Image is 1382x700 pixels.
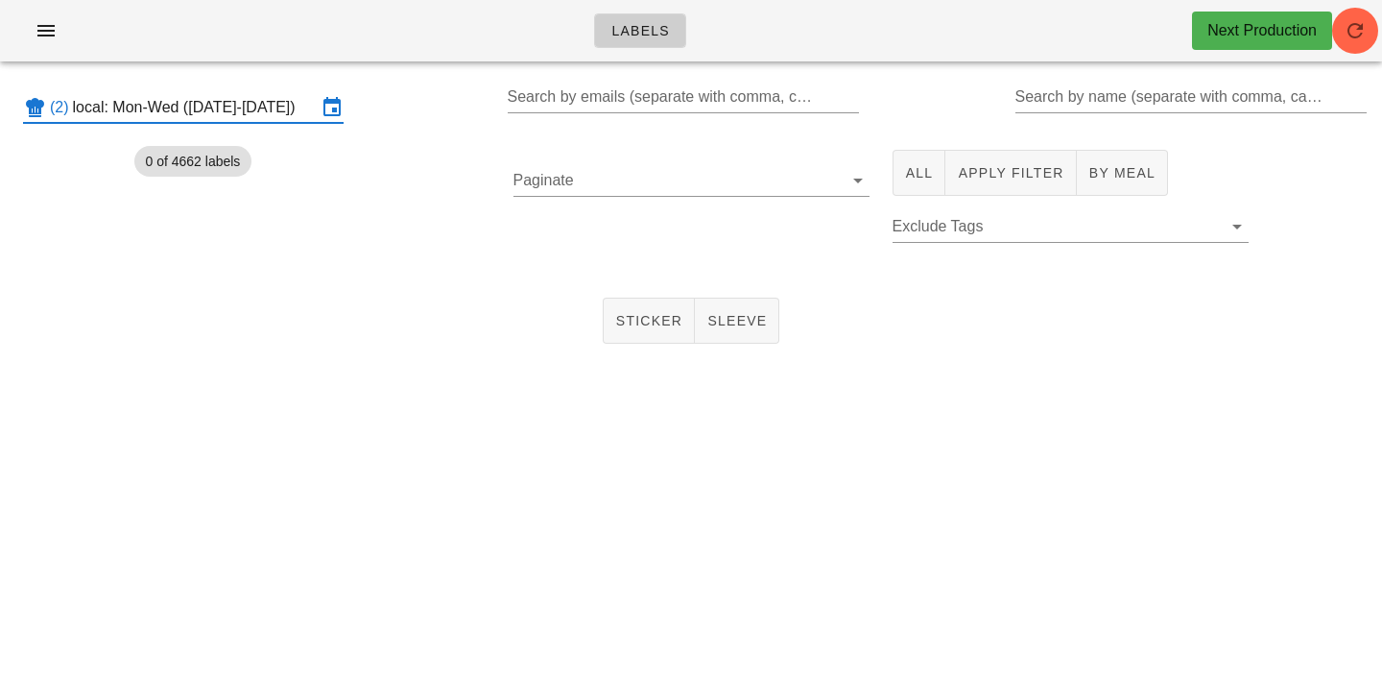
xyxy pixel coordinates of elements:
span: Sleeve [706,313,767,328]
div: Next Production [1207,19,1317,42]
div: Paginate [513,165,870,196]
div: (2) [50,98,73,117]
span: Sticker [615,313,683,328]
a: Labels [594,13,686,48]
span: 0 of 4662 labels [146,146,241,177]
div: Exclude Tags [893,211,1249,242]
span: Labels [610,23,670,38]
span: By Meal [1088,165,1156,181]
span: Apply Filter [957,165,1063,181]
button: By Meal [1077,150,1168,196]
button: Apply Filter [945,150,1076,196]
span: All [905,165,934,181]
button: All [893,150,946,196]
button: Sticker [603,298,696,344]
button: Sleeve [695,298,779,344]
